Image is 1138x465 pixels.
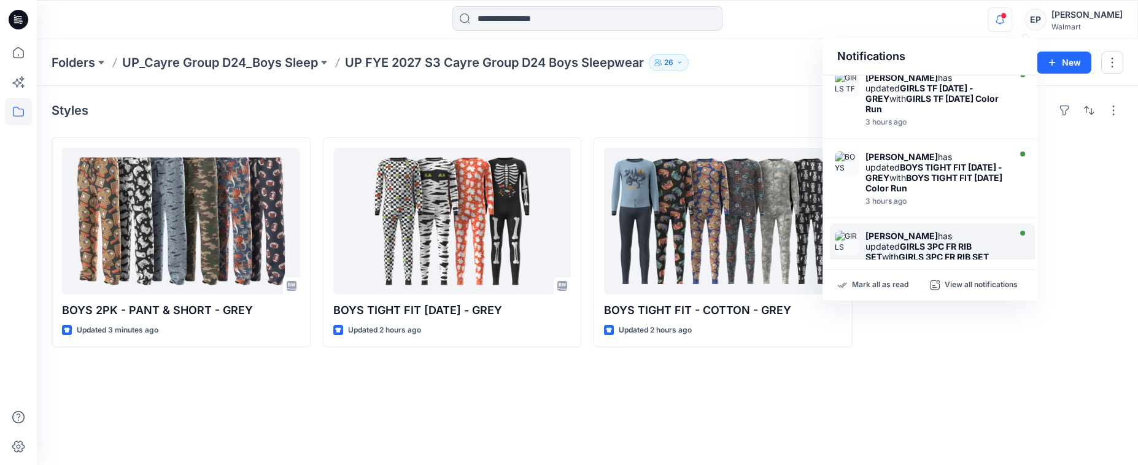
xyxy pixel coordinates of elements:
[865,231,938,241] strong: [PERSON_NAME]
[865,118,1007,126] div: Monday, September 29, 2025 13:00
[865,152,1007,193] div: has updated with
[823,38,1037,75] div: Notifications
[865,231,1007,272] div: has updated with
[865,162,1002,183] strong: BOYS TIGHT FIT [DATE] - GREY
[1024,9,1047,31] div: EP
[604,302,842,319] p: BOYS TIGHT FIT - COTTON - GREY
[865,72,938,83] strong: [PERSON_NAME]
[77,324,158,337] p: Updated 3 minutes ago
[865,172,1002,193] strong: BOYS TIGHT FIT [DATE] Color Run
[865,152,938,162] strong: [PERSON_NAME]
[1037,52,1091,74] button: New
[62,148,300,294] a: BOYS 2PK - PANT & SHORT - GREY
[345,54,644,71] p: UP FYE 2027 S3 Cayre Group D24 Boys Sleepwear
[865,72,1007,114] div: has updated with
[52,103,88,118] h4: Styles
[619,324,692,337] p: Updated 2 hours ago
[865,197,1007,206] div: Monday, September 29, 2025 12:40
[52,54,95,71] a: Folders
[1051,7,1123,22] div: [PERSON_NAME]
[835,231,859,255] img: GIRLS 3PC FR RIB SET PRINTS ALL COLORWAYS
[333,148,571,294] a: BOYS TIGHT FIT HALLOWEEN - GREY
[604,148,842,294] a: BOYS TIGHT FIT - COTTON - GREY
[122,54,318,71] a: UP_Cayre Group D24_Boys Sleep
[649,54,689,71] button: 26
[865,93,999,114] strong: GIRLS TF [DATE] Color Run
[835,72,859,97] img: GIRLS TF HALLOWEEN Color Run
[62,302,300,319] p: BOYS 2PK - PANT & SHORT - GREY
[865,83,973,104] strong: GIRLS TF [DATE] - GREY
[945,280,1018,291] p: View all notifications
[852,280,908,291] p: Mark all as read
[333,302,571,319] p: BOYS TIGHT FIT [DATE] - GREY
[1051,22,1123,31] div: Walmart
[865,241,972,262] strong: GIRLS 3PC FR RIB SET
[348,324,421,337] p: Updated 2 hours ago
[835,152,859,176] img: BOYS TIGHT FIT HALLOWEEN Color Run
[865,252,989,272] strong: GIRLS 3PC FR RIB SET PRINTS ALL COLORWAYS
[664,56,673,69] p: 26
